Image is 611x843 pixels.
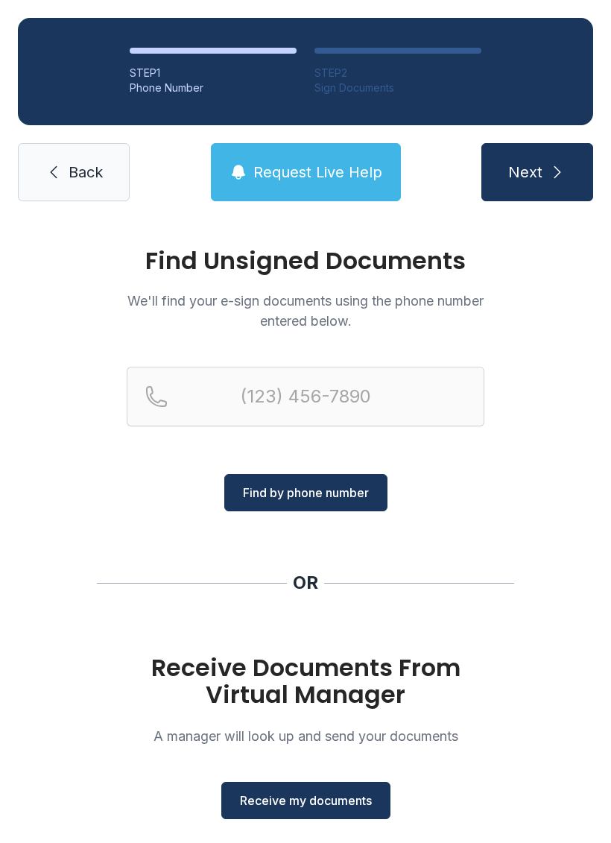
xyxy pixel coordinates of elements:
[127,654,484,708] h1: Receive Documents From Virtual Manager
[127,726,484,746] p: A manager will look up and send your documents
[127,249,484,273] h1: Find Unsigned Documents
[243,484,369,502] span: Find by phone number
[508,162,542,183] span: Next
[130,66,297,80] div: STEP 1
[293,571,318,595] div: OR
[127,367,484,426] input: Reservation phone number
[240,792,372,809] span: Receive my documents
[69,162,103,183] span: Back
[127,291,484,331] p: We'll find your e-sign documents using the phone number entered below.
[130,80,297,95] div: Phone Number
[314,66,481,80] div: STEP 2
[314,80,481,95] div: Sign Documents
[253,162,382,183] span: Request Live Help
